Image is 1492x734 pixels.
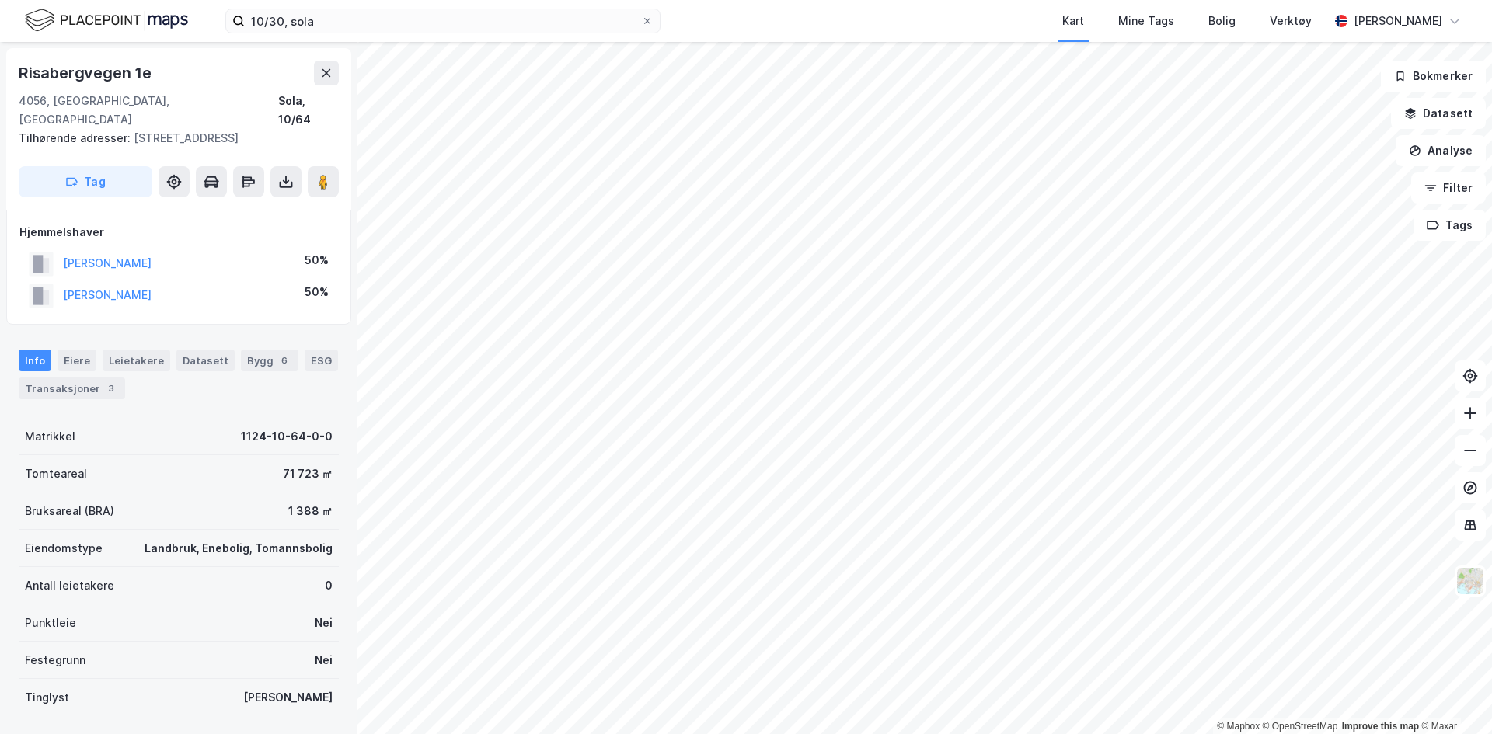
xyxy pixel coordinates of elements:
[1208,12,1236,30] div: Bolig
[19,350,51,371] div: Info
[19,131,134,144] span: Tilhørende adresser:
[25,464,87,483] div: Tomteareal
[241,427,333,446] div: 1124-10-64-0-0
[145,539,333,558] div: Landbruk, Enebolig, Tomannsbolig
[315,614,333,632] div: Nei
[103,350,170,371] div: Leietakere
[25,427,75,446] div: Matrikkel
[315,651,333,670] div: Nei
[1342,721,1419,732] a: Improve this map
[1270,12,1312,30] div: Verktøy
[1062,12,1084,30] div: Kart
[176,350,235,371] div: Datasett
[25,688,69,707] div: Tinglyst
[25,7,188,34] img: logo.f888ab2527a4732fd821a326f86c7f29.svg
[1354,12,1442,30] div: [PERSON_NAME]
[1411,172,1486,204] button: Filter
[19,129,326,148] div: [STREET_ADDRESS]
[1381,61,1486,92] button: Bokmerker
[241,350,298,371] div: Bygg
[25,576,114,595] div: Antall leietakere
[25,502,114,520] div: Bruksareal (BRA)
[288,502,333,520] div: 1 388 ㎡
[278,92,339,129] div: Sola, 10/64
[325,576,333,595] div: 0
[25,614,76,632] div: Punktleie
[1118,12,1174,30] div: Mine Tags
[58,350,96,371] div: Eiere
[1396,135,1486,166] button: Analyse
[305,350,338,371] div: ESG
[1414,659,1492,734] iframe: Chat Widget
[19,223,338,242] div: Hjemmelshaver
[25,651,85,670] div: Festegrunn
[283,464,333,483] div: 71 723 ㎡
[19,61,155,85] div: Risabergvegen 1e
[305,283,329,301] div: 50%
[1414,210,1486,241] button: Tags
[1414,659,1492,734] div: Kontrollprogram for chat
[1217,721,1260,732] a: Mapbox
[19,166,152,197] button: Tag
[1455,566,1485,596] img: Z
[305,251,329,270] div: 50%
[1391,98,1486,129] button: Datasett
[243,688,333,707] div: [PERSON_NAME]
[25,539,103,558] div: Eiendomstype
[19,377,125,399] div: Transaksjoner
[245,9,641,33] input: Søk på adresse, matrikkel, gårdeiere, leietakere eller personer
[1263,721,1338,732] a: OpenStreetMap
[19,92,278,129] div: 4056, [GEOGRAPHIC_DATA], [GEOGRAPHIC_DATA]
[277,353,292,368] div: 6
[103,381,119,396] div: 3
